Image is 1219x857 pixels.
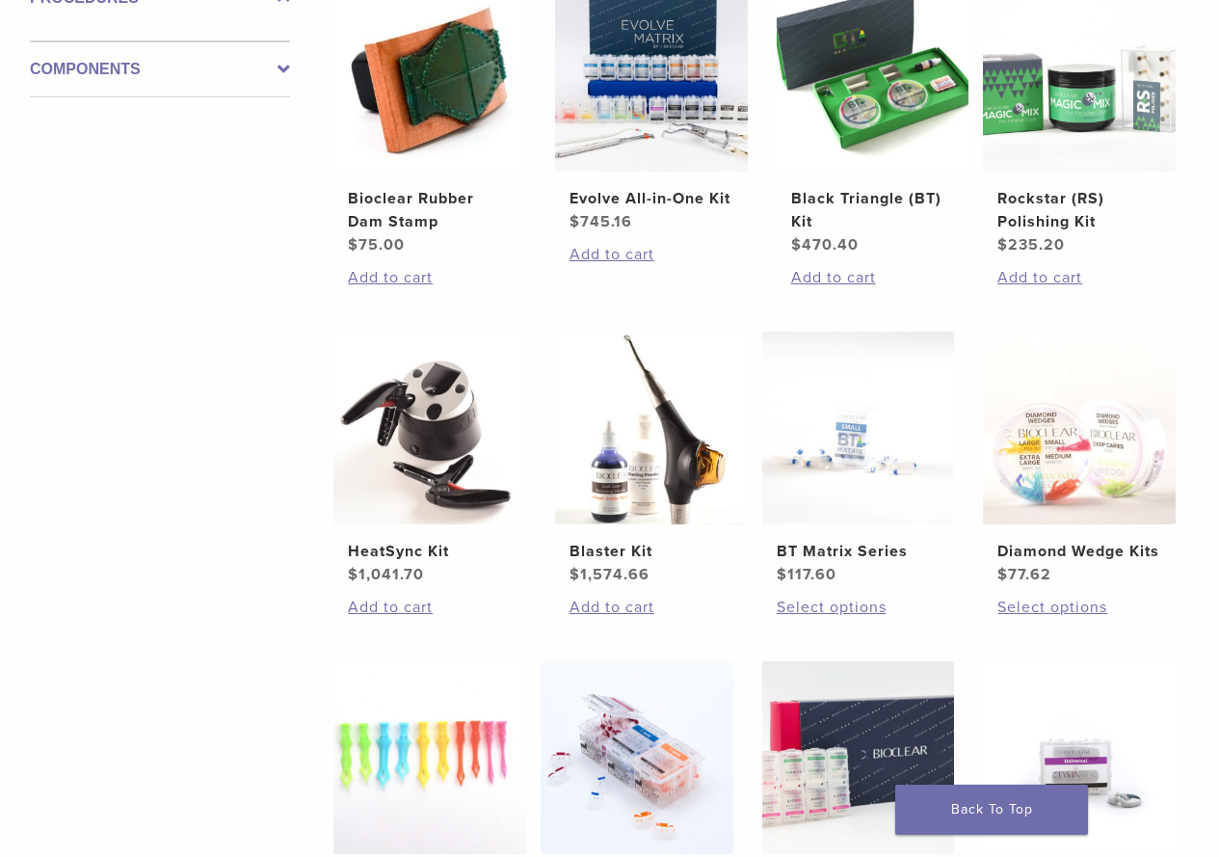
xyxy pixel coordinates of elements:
a: Add to cart: “Evolve All-in-One Kit” [570,243,733,266]
span: $ [997,565,1008,584]
a: Blaster KitBlaster Kit $1,574.66 [555,332,748,586]
span: $ [777,565,787,584]
bdi: 1,041.70 [348,565,424,584]
bdi: 1,574.66 [570,565,649,584]
label: Components [30,58,290,81]
h2: Rockstar (RS) Polishing Kit [997,187,1161,233]
a: Add to cart: “Black Triangle (BT) Kit” [791,266,955,289]
img: Diamond Wedge Kits [983,332,1176,524]
span: $ [570,212,580,231]
img: TwinRing Universal [983,661,1176,854]
span: $ [791,235,802,254]
h2: Blaster Kit [570,540,733,563]
a: Add to cart: “Blaster Kit” [570,596,733,619]
h2: Evolve All-in-One Kit [570,187,733,210]
h2: Bioclear Rubber Dam Stamp [348,187,512,233]
bdi: 75.00 [348,235,405,254]
bdi: 77.62 [997,565,1051,584]
a: Back To Top [895,785,1088,835]
img: Blaster Kit [555,332,748,524]
bdi: 235.20 [997,235,1065,254]
img: BT Matrix Series [762,332,955,524]
bdi: 745.16 [570,212,632,231]
img: HeatSync Kit [333,332,526,524]
span: $ [997,235,1008,254]
h2: Black Triangle (BT) Kit [791,187,955,233]
a: BT Matrix SeriesBT Matrix Series $117.60 [762,332,955,586]
a: Select options for “Diamond Wedge Kits” [997,596,1161,619]
bdi: 117.60 [777,565,836,584]
img: Bioclear Evolve Posterior Matrix Series [541,661,733,854]
span: $ [348,565,358,584]
a: Diamond Wedge KitsDiamond Wedge Kits $77.62 [983,332,1176,586]
img: Complete HD Anterior Kit [762,661,955,854]
img: Diamond Wedge and Long Diamond Wedge [333,661,526,854]
a: Select options for “BT Matrix Series” [777,596,941,619]
a: HeatSync KitHeatSync Kit $1,041.70 [333,332,526,586]
bdi: 470.40 [791,235,859,254]
h2: HeatSync Kit [348,540,512,563]
span: $ [570,565,580,584]
a: Add to cart: “Rockstar (RS) Polishing Kit” [997,266,1161,289]
h2: BT Matrix Series [777,540,941,563]
a: Add to cart: “HeatSync Kit” [348,596,512,619]
span: $ [348,235,358,254]
a: Add to cart: “Bioclear Rubber Dam Stamp” [348,266,512,289]
h2: Diamond Wedge Kits [997,540,1161,563]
